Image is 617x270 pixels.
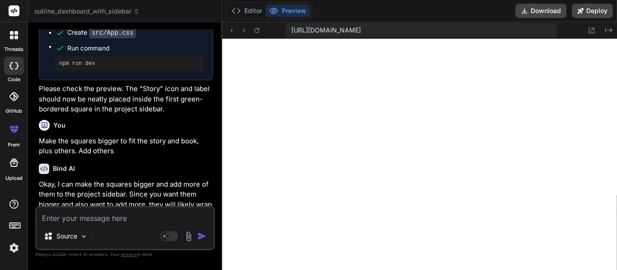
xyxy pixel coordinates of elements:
div: Create [67,28,136,37]
p: Please check the preview. The "Story" icon and label should now be neatly placed inside the first... [39,84,213,114]
span: Run command [67,44,204,53]
button: Download [515,4,566,18]
span: [URL][DOMAIN_NAME] [291,26,361,35]
h6: You [53,121,65,130]
p: Make the squares bigger to fit the story and book, plus others. Add others [39,136,213,156]
button: Preview [266,5,310,17]
p: Source [56,232,77,241]
img: Pick Models [80,233,88,240]
label: code [8,76,20,83]
h6: Bind AI [53,164,75,173]
img: settings [6,240,22,256]
pre: npm run dev [59,60,200,67]
button: Deploy [572,4,613,18]
iframe: Preview [222,39,617,270]
label: Upload [5,174,23,182]
label: GitHub [5,107,22,115]
img: icon [197,232,206,241]
span: outline_dashboard_with_sidebar [34,7,140,16]
img: attachment [183,231,194,242]
span: privacy [121,252,137,257]
p: Always double-check its answers. Your in Bind [35,250,215,259]
label: prem [8,141,20,149]
button: Editor [228,5,266,17]
code: src/App.css [89,27,136,38]
p: Okay, I can make the squares bigger and add more of them to the project sidebar. Since you want t... [39,179,213,220]
label: threads [4,46,23,53]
